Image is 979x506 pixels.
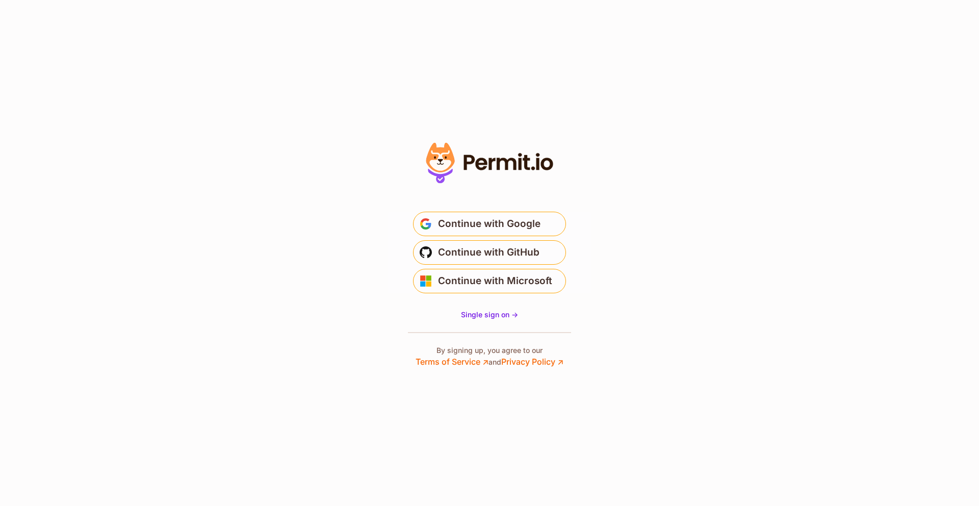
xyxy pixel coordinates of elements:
span: Continue with Microsoft [438,273,552,289]
p: By signing up, you agree to our and [416,345,563,368]
button: Continue with Google [413,212,566,236]
a: Terms of Service ↗ [416,357,488,367]
span: Single sign on -> [461,310,518,319]
button: Continue with GitHub [413,240,566,265]
a: Privacy Policy ↗ [501,357,563,367]
button: Continue with Microsoft [413,269,566,293]
span: Continue with GitHub [438,244,539,261]
a: Single sign on -> [461,310,518,320]
span: Continue with Google [438,216,540,232]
